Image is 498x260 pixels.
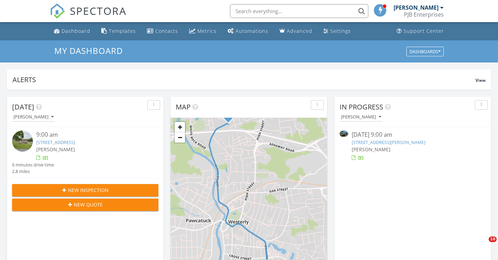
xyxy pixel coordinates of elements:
[340,131,348,137] img: 9189390%2Fcover_photos%2FLeHPwnm1ZgJCBR5IHUvS%2Fsmall.jpg
[321,25,354,38] a: Settings
[406,47,444,56] button: Dashboards
[12,131,33,151] img: streetview
[236,28,268,34] div: Automations
[476,77,486,83] span: View
[155,28,178,34] div: Contacts
[352,146,390,153] span: [PERSON_NAME]
[340,102,383,112] span: In Progress
[287,28,312,34] div: Advanced
[474,237,491,253] iframe: Intercom live chat
[12,102,34,112] span: [DATE]
[70,3,127,18] span: SPECTORA
[489,237,497,242] span: 10
[352,139,425,145] a: [STREET_ADDRESS][PERSON_NAME]
[74,201,103,208] span: New Quote
[50,9,127,24] a: SPECTORA
[12,162,54,168] div: 6 minutes drive time
[109,28,136,34] div: Templates
[176,102,191,112] span: Map
[51,25,93,38] a: Dashboard
[12,113,55,122] button: [PERSON_NAME]
[12,131,158,175] a: 9:00 am [STREET_ADDRESS] [PERSON_NAME] 6 minutes drive time 2.8 miles
[175,132,185,143] a: Zoom out
[50,3,65,19] img: The Best Home Inspection Software - Spectora
[36,146,75,153] span: [PERSON_NAME]
[36,131,146,139] div: 9:00 am
[409,49,441,54] div: Dashboards
[228,116,232,120] div: 167 Canal St, Westerly, RI 02891
[12,184,158,196] button: New Inspection
[330,28,351,34] div: Settings
[13,115,54,119] div: [PERSON_NAME]
[227,114,230,119] i: 1
[394,25,447,38] a: Support Center
[352,131,474,139] div: [DATE] 9:00 am
[54,45,123,56] span: My Dashboard
[230,4,368,18] input: Search everything...
[341,115,381,119] div: [PERSON_NAME]
[225,25,271,38] a: Automations (Basic)
[12,199,158,211] button: New Quote
[197,28,216,34] div: Metrics
[404,11,444,18] div: PJB Enterprises
[186,25,219,38] a: Metrics
[62,28,90,34] div: Dashboard
[340,113,382,122] button: [PERSON_NAME]
[99,25,139,38] a: Templates
[36,139,75,145] a: [STREET_ADDRESS]
[144,25,181,38] a: Contacts
[68,186,109,194] span: New Inspection
[175,122,185,132] a: Zoom in
[12,75,476,84] div: Alerts
[340,131,486,161] a: [DATE] 9:00 am [STREET_ADDRESS][PERSON_NAME] [PERSON_NAME]
[12,168,54,175] div: 2.8 miles
[394,4,439,11] div: [PERSON_NAME]
[277,25,315,38] a: Advanced
[404,28,444,34] div: Support Center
